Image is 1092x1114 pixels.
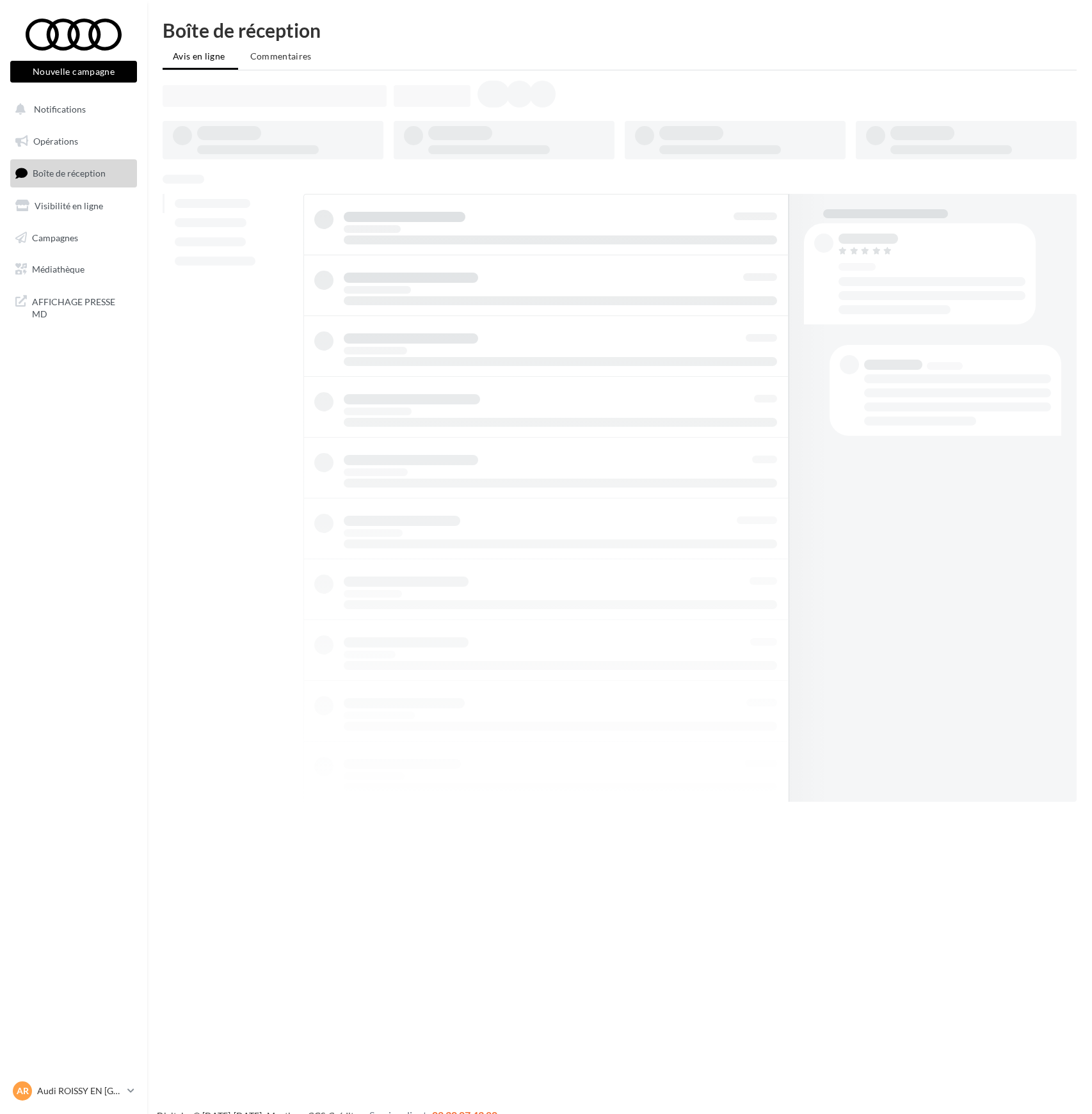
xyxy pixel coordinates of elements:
span: Boîte de réception [33,168,106,179]
span: Campagnes [32,232,78,243]
button: Nouvelle campagne [10,61,137,83]
a: AFFICHAGE PRESSE MD [8,288,140,326]
span: Visibilité en ligne [35,200,103,211]
a: Campagnes [8,225,140,251]
a: Boîte de réception [8,159,140,187]
span: AFFICHAGE PRESSE MD [32,293,132,321]
span: Opérations [33,136,78,147]
p: Audi ROISSY EN [GEOGRAPHIC_DATA] [37,1085,122,1097]
a: AR Audi ROISSY EN [GEOGRAPHIC_DATA] [10,1079,137,1103]
span: Commentaires [250,51,312,61]
span: Notifications [34,104,86,115]
div: Boîte de réception [163,20,1077,40]
button: Notifications [8,96,134,123]
a: Médiathèque [8,256,140,283]
span: Médiathèque [32,264,84,275]
span: AR [17,1085,29,1097]
a: Visibilité en ligne [8,193,140,219]
a: Opérations [8,128,140,155]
